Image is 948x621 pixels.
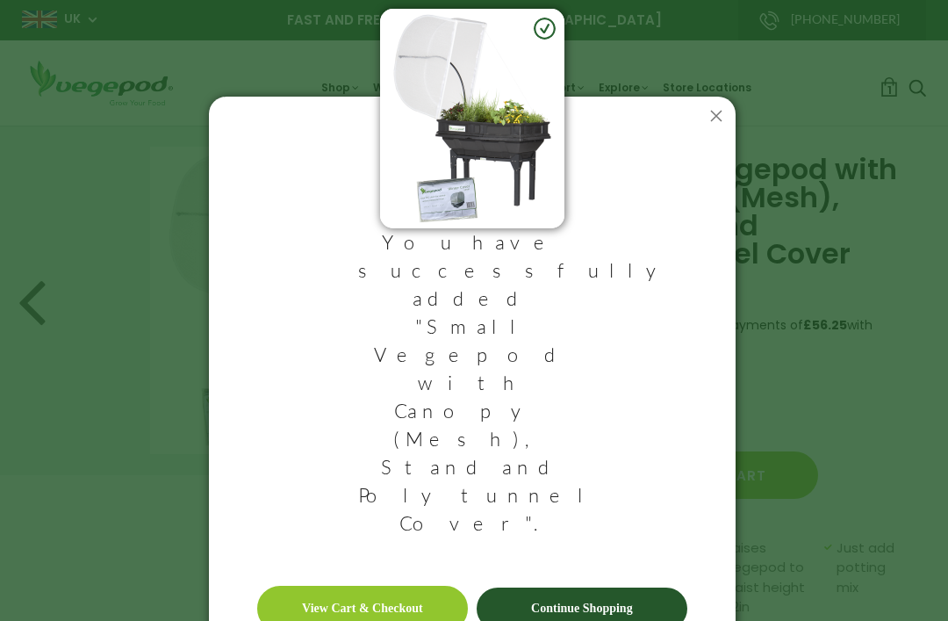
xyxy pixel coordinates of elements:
button: Close [697,97,736,135]
h3: You have successfully added "Small Vegepod with Canopy (Mesh), Stand and Polytunnel Cover". [358,193,586,586]
img: green-check.svg [534,18,556,40]
img: image [380,9,564,228]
